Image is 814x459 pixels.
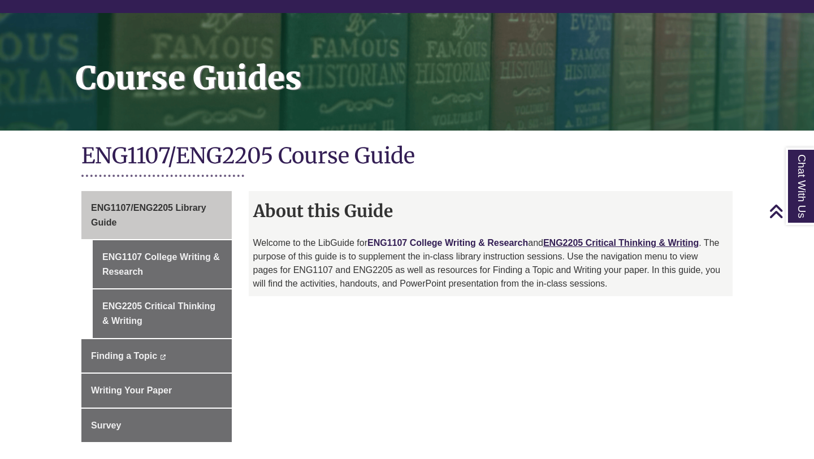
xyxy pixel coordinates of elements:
p: Welcome to the LibGuide for and . The purpose of this guide is to supplement the in-class library... [253,236,729,291]
span: ENG1107/ENG2205 Library Guide [91,203,206,227]
a: ENG1107 College Writing & Research [93,240,232,288]
span: Writing Your Paper [91,386,172,395]
a: Survey [81,409,232,443]
h2: About this Guide [249,197,733,225]
a: Back to Top [769,203,811,219]
span: Survey [91,421,121,430]
a: ENG2205 Critical Thinking & Writing [543,238,699,248]
a: ENG1107 College Writing & Research [367,238,528,248]
div: Guide Page Menu [81,191,232,442]
i: This link opens in a new window [159,354,166,360]
a: ENG1107/ENG2205 Library Guide [81,191,232,239]
span: Finding a Topic [91,351,157,361]
h1: ENG1107/ENG2205 Course Guide [81,142,733,172]
a: Finding a Topic [81,339,232,373]
a: Writing Your Paper [81,374,232,408]
a: ENG2205 Critical Thinking & Writing [93,289,232,337]
h1: Course Guides [63,13,814,116]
